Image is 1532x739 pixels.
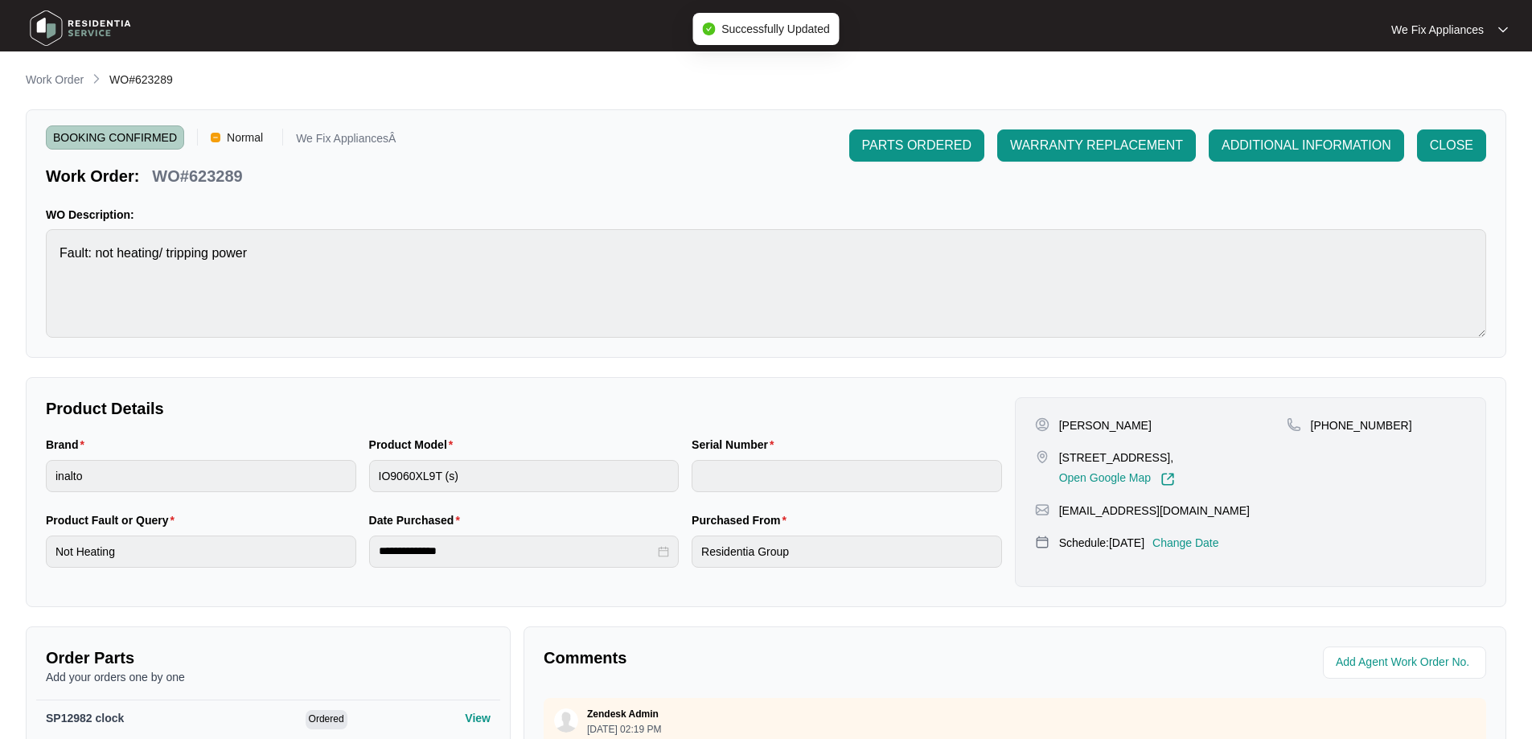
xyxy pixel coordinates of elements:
span: BOOKING CONFIRMED [46,125,184,150]
p: Schedule: [DATE] [1059,535,1144,551]
a: Open Google Map [1059,472,1175,487]
span: SP12982 clock [46,712,124,725]
span: Normal [220,125,269,150]
p: Order Parts [46,647,491,669]
p: View [465,710,491,726]
img: Vercel Logo [211,133,220,142]
p: WO#623289 [152,165,242,187]
span: Successfully Updated [721,23,830,35]
img: user.svg [554,708,578,733]
textarea: Fault: not heating/ tripping power [46,229,1486,338]
img: residentia service logo [24,4,137,52]
p: Add your orders one by one [46,669,491,685]
span: Ordered [306,710,347,729]
p: Work Order: [46,165,139,187]
span: WO#623289 [109,73,173,86]
label: Date Purchased [369,512,466,528]
img: dropdown arrow [1498,26,1508,34]
span: WARRANTY REPLACEMENT [1010,136,1183,155]
input: Add Agent Work Order No. [1336,653,1477,672]
p: [STREET_ADDRESS], [1059,450,1175,466]
p: WO Description: [46,207,1486,223]
p: We Fix AppliancesÂ [296,133,396,150]
p: [DATE] 02:19 PM [587,725,661,734]
button: ADDITIONAL INFORMATION [1209,129,1404,162]
p: We Fix Appliances [1391,22,1484,38]
input: Product Fault or Query [46,536,356,568]
input: Brand [46,460,356,492]
input: Serial Number [692,460,1002,492]
span: check-circle [702,23,715,35]
p: Work Order [26,72,84,88]
img: map-pin [1035,450,1049,464]
p: [EMAIL_ADDRESS][DOMAIN_NAME] [1059,503,1250,519]
p: [PHONE_NUMBER] [1311,417,1412,433]
label: Product Model [369,437,460,453]
p: Comments [544,647,1004,669]
p: Change Date [1152,535,1219,551]
button: CLOSE [1417,129,1486,162]
input: Date Purchased [379,543,655,560]
p: [PERSON_NAME] [1059,417,1152,433]
img: map-pin [1035,503,1049,517]
img: Link-External [1160,472,1175,487]
img: map-pin [1287,417,1301,432]
span: PARTS ORDERED [862,136,971,155]
span: CLOSE [1430,136,1473,155]
label: Product Fault or Query [46,512,181,528]
button: PARTS ORDERED [849,129,984,162]
label: Purchased From [692,512,793,528]
p: Product Details [46,397,1002,420]
a: Work Order [23,72,87,89]
span: ADDITIONAL INFORMATION [1222,136,1391,155]
input: Purchased From [692,536,1002,568]
label: Serial Number [692,437,780,453]
img: chevron-right [90,72,103,85]
p: Zendesk Admin [587,708,659,721]
label: Brand [46,437,91,453]
img: user-pin [1035,417,1049,432]
input: Product Model [369,460,680,492]
button: WARRANTY REPLACEMENT [997,129,1196,162]
img: map-pin [1035,535,1049,549]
